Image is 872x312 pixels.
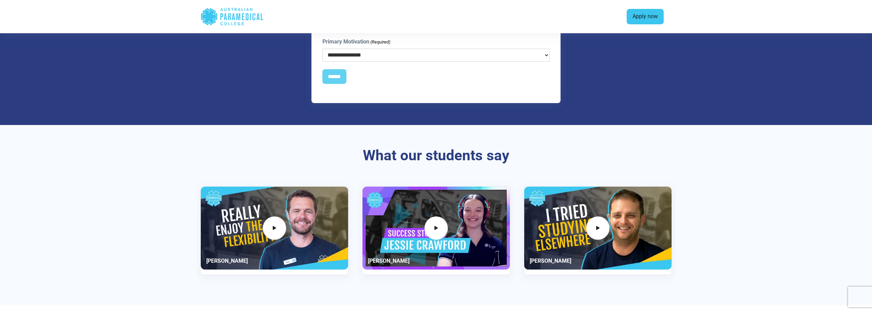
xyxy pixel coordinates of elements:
[627,9,664,25] a: Apply now
[370,39,390,46] span: (Required)
[524,186,672,275] div: 3 / 3
[322,38,390,46] label: Primary Motivation
[362,186,510,275] div: 2 / 3
[236,147,637,164] h3: What our students say
[200,186,348,275] div: 1 / 3
[200,5,264,28] div: Australian Paramedical College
